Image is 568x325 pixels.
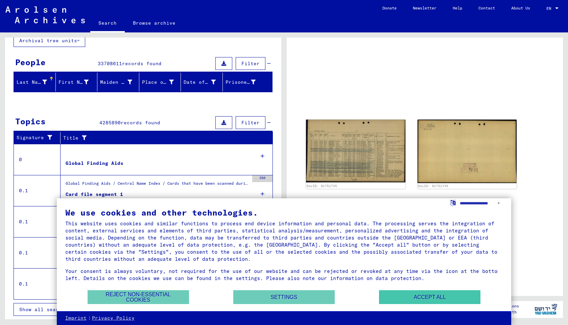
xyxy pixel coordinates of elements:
mat-header-cell: First Name [56,73,98,92]
div: Date of Birth [184,79,216,86]
mat-header-cell: Date of Birth [181,73,223,92]
a: DocID: 81751745 [418,184,448,188]
div: Signature [17,132,62,143]
div: Title [63,132,266,143]
a: Search [90,15,125,32]
div: First Name [58,79,89,86]
span: 33708611 [98,60,122,67]
a: Privacy Policy [92,315,135,322]
div: Maiden Name [100,77,141,87]
a: Browse archive [125,15,184,31]
div: Your consent is always voluntary, not required for the use of our website and can be rejected or ... [65,268,503,282]
button: Archival tree units [14,34,85,47]
img: Arolsen_neg.svg [5,6,85,23]
button: Settings [233,290,335,304]
div: Prisoner # [226,77,264,87]
td: 0.1 [14,237,61,268]
img: yv_logo.png [533,301,559,318]
div: 350 [252,175,273,182]
button: Filter [236,116,265,129]
td: 0.1 [14,268,61,299]
div: First Name [58,77,97,87]
td: 0 [14,144,61,175]
mat-header-cell: Maiden Name [97,73,139,92]
span: Filter [241,60,260,67]
span: records found [122,60,162,67]
div: Last Name [17,77,55,87]
a: Imprint [65,315,87,322]
div: Card file segment 1 [66,191,123,198]
button: Reject non-essential cookies [88,290,189,304]
div: Last Name [17,79,47,86]
span: Filter [241,120,260,126]
span: EN [546,6,554,11]
button: Filter [236,57,265,70]
div: Title [63,134,259,142]
img: 001.jpg [306,120,405,183]
mat-header-cell: Last Name [14,73,56,92]
span: Show all search results [19,306,89,312]
div: We use cookies and other technologies. [65,208,503,217]
div: Signature [17,134,55,141]
div: Topics [15,115,46,127]
a: DocID: 81751745 [307,184,337,188]
div: Place of Birth [142,79,174,86]
div: Place of Birth [142,77,183,87]
div: Prisoner # [226,79,256,86]
div: People [15,56,46,68]
td: 0.1 [14,206,61,237]
button: Accept all [379,290,480,304]
span: records found [121,120,160,126]
mat-header-cell: Prisoner # [223,73,273,92]
button: Show all search results [14,303,99,316]
td: 0.1 [14,175,61,206]
div: This website uses cookies and similar functions to process end device information and personal da... [65,220,503,262]
img: 002.jpg [418,120,517,183]
div: Global Finding Aids [66,160,123,167]
div: Maiden Name [100,79,132,86]
mat-header-cell: Place of Birth [139,73,181,92]
span: 4285890 [99,120,121,126]
div: Date of Birth [184,77,224,87]
div: Global Finding Aids / Central Name Index / Cards that have been scanned during first sequential m... [66,180,249,190]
